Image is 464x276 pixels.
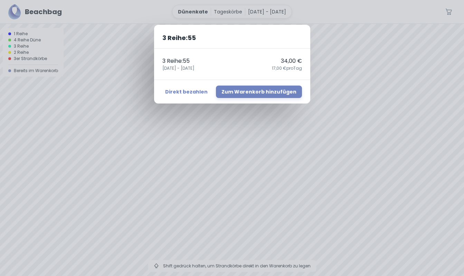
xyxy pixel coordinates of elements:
[281,57,302,65] p: 34,00 €
[162,57,190,65] p: 3 Reihe : 55
[162,86,210,98] button: Direkt bezahlen
[154,25,310,49] h2: 3 Reihe : 55
[162,65,195,71] span: [DATE] - [DATE]
[272,65,302,71] span: 17,00 € pro Tag
[216,86,302,98] button: Zum Warenkorb hinzufügen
